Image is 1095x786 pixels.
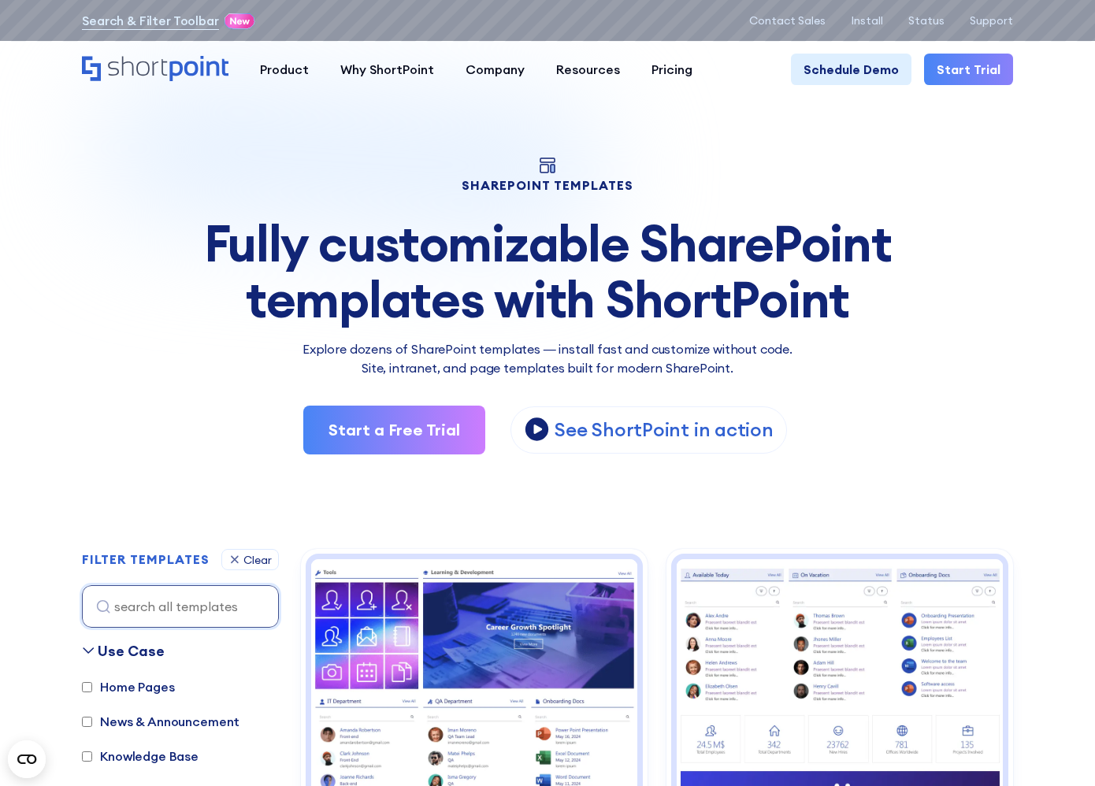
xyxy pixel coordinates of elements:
[82,717,92,727] input: News & Announcement
[82,682,92,692] input: Home Pages
[970,14,1013,27] a: Support
[555,417,773,442] p: See ShortPoint in action
[82,553,209,567] h2: FILTER TEMPLATES
[450,54,540,85] a: Company
[466,60,525,79] div: Company
[82,11,218,30] a: Search & Filter Toolbar
[244,54,325,85] a: Product
[791,54,911,85] a: Schedule Demo
[243,554,272,565] div: Clear
[82,677,174,696] label: Home Pages
[340,60,434,79] div: Why ShortPoint
[1016,710,1095,786] iframe: Chat Widget
[260,60,309,79] div: Product
[908,14,945,27] a: Status
[556,60,620,79] div: Resources
[303,406,485,454] a: Start a Free Trial
[82,585,279,628] input: search all templates
[851,14,883,27] a: Install
[924,54,1013,85] a: Start Trial
[82,339,1013,377] p: Explore dozens of SharePoint templates — install fast and customize without code. Site, intranet,...
[510,406,786,454] a: open lightbox
[651,60,692,79] div: Pricing
[8,740,46,778] button: Open CMP widget
[82,751,92,762] input: Knowledge Base
[82,216,1013,327] div: Fully customizable SharePoint templates with ShortPoint
[325,54,450,85] a: Why ShortPoint
[98,640,165,662] div: Use Case
[82,56,228,83] a: Home
[636,54,708,85] a: Pricing
[749,14,826,27] a: Contact Sales
[82,180,1013,191] h1: SHAREPOINT TEMPLATES
[82,747,199,766] label: Knowledge Base
[540,54,636,85] a: Resources
[82,712,239,731] label: News & Announcement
